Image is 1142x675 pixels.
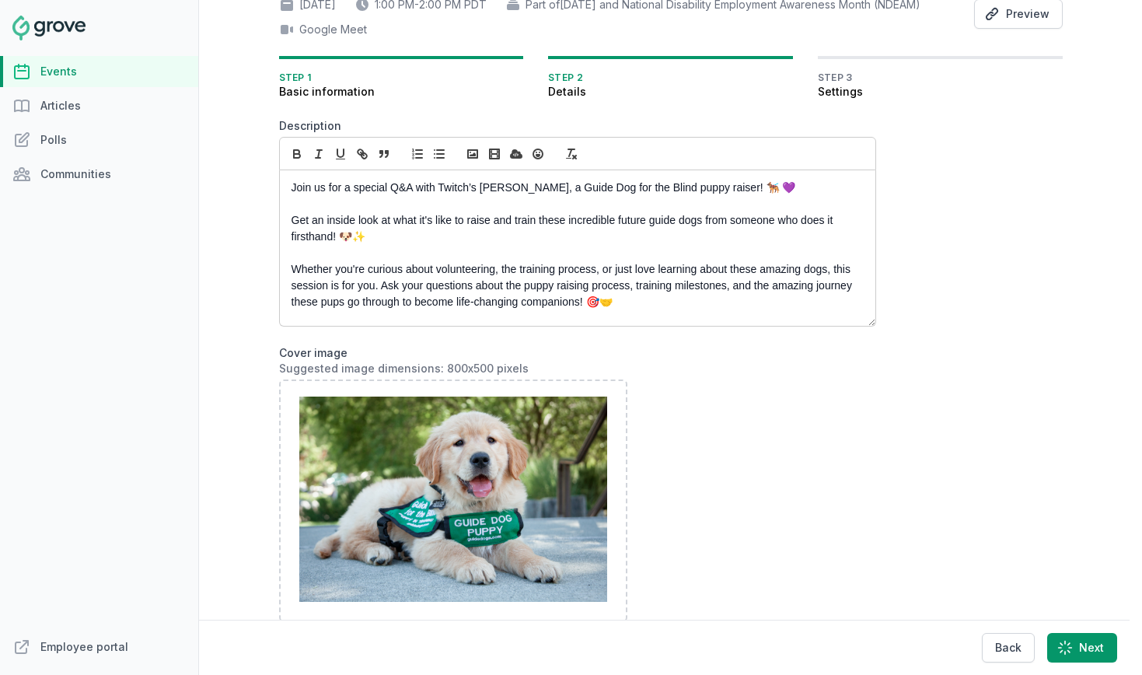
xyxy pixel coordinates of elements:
[818,84,1063,100] span: Settings
[279,56,1063,100] nav: Progress
[548,84,793,100] span: Details
[279,361,876,376] div: Suggested image dimensions: 800x500 pixels
[292,212,855,245] p: Get an inside look at what it's like to raise and train these incredible future guide dogs from s...
[982,633,1035,663] button: Back
[12,16,86,40] img: Grove
[279,118,876,134] label: Description
[548,72,793,84] span: Step 2
[292,180,855,196] p: Join us for a special Q&A with Twitch’s [PERSON_NAME], a Guide Dog for the Blind puppy raiser! 🐕‍🦺 💜
[1047,633,1117,663] button: Next
[292,261,855,310] p: Whether you're curious about volunteering, the training process, or just love learning about thes...
[299,22,367,37] span: Google Meet
[279,72,524,84] span: Step 1
[299,397,607,602] img: GoldenRetrieverGuideDogPuppyInVest.jpg
[279,345,876,376] label: Cover image
[279,84,524,100] span: Basic information
[818,72,1063,84] span: Step 3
